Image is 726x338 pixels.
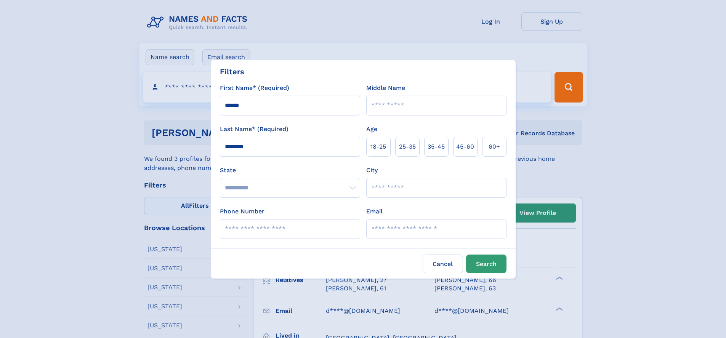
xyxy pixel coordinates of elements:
[489,142,500,151] span: 60+
[220,66,244,77] div: Filters
[220,83,289,93] label: First Name* (Required)
[366,166,378,175] label: City
[428,142,445,151] span: 35‑45
[399,142,416,151] span: 25‑35
[423,255,463,273] label: Cancel
[456,142,474,151] span: 45‑60
[366,207,383,216] label: Email
[366,125,377,134] label: Age
[220,207,264,216] label: Phone Number
[370,142,386,151] span: 18‑25
[220,166,360,175] label: State
[366,83,405,93] label: Middle Name
[220,125,288,134] label: Last Name* (Required)
[466,255,506,273] button: Search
